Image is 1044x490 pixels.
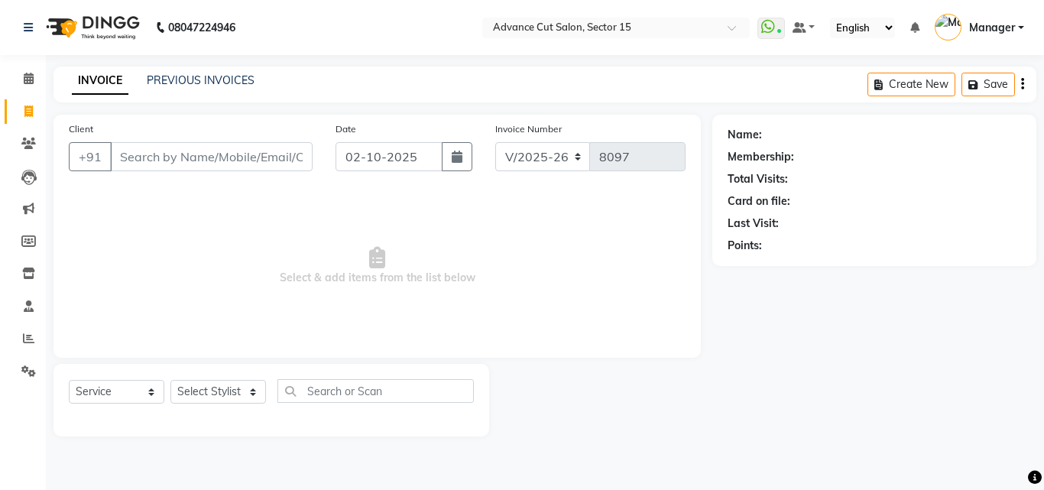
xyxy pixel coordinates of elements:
[728,171,788,187] div: Total Visits:
[867,73,955,96] button: Create New
[39,6,144,49] img: logo
[168,6,235,49] b: 08047224946
[728,238,762,254] div: Points:
[728,127,762,143] div: Name:
[69,122,93,136] label: Client
[728,193,790,209] div: Card on file:
[935,14,961,41] img: Manager
[728,149,794,165] div: Membership:
[336,122,356,136] label: Date
[72,67,128,95] a: INVOICE
[277,379,474,403] input: Search or Scan
[69,190,686,342] span: Select & add items from the list below
[110,142,313,171] input: Search by Name/Mobile/Email/Code
[969,20,1015,36] span: Manager
[147,73,255,87] a: PREVIOUS INVOICES
[69,142,112,171] button: +91
[961,73,1015,96] button: Save
[495,122,562,136] label: Invoice Number
[728,216,779,232] div: Last Visit:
